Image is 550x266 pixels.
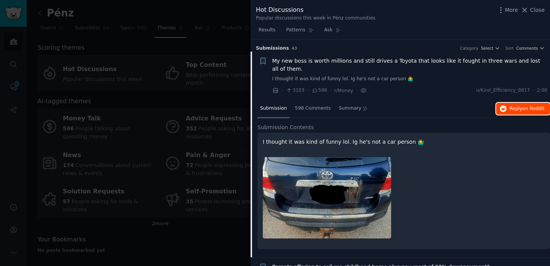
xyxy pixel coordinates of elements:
[496,103,550,115] button: Replyon Reddit
[516,45,545,51] button: Comments
[460,45,478,51] div: Category
[356,86,357,94] span: ·
[257,123,314,131] span: Submission Contents
[307,86,309,94] span: ·
[530,6,545,14] span: Close
[330,86,331,94] span: ·
[497,6,518,14] button: More
[272,57,548,73] a: My new boss is worth millions and still drives a Toyota that looks like it fought in three wars a...
[324,27,333,34] span: Ask
[260,105,287,112] span: Submission
[256,15,375,22] div: Popular discussions this week in Pénz communities
[286,87,304,94] span: 3103
[263,138,545,146] p: I thought it was kind of funny lol. Ig he's not a car person 🤷‍♂️
[256,45,289,52] span: Submission s
[476,87,530,94] span: u/Kind_Efficiency_8817
[522,106,545,111] span: on Reddit
[281,86,283,94] span: ·
[256,5,375,15] div: Hot Discussions
[505,45,514,51] div: Sort
[312,87,327,94] span: 598
[295,105,331,112] span: 598 Comments
[263,157,391,238] img: My new boss is worth millions and still drives a Toyota that looks like it fought in three wars a...
[533,87,534,94] span: ·
[510,105,545,112] span: Reply
[521,6,545,14] button: Close
[286,27,305,34] span: Patterns
[537,87,547,94] span: 2:00
[516,45,538,51] span: Comments
[256,24,278,40] a: Results
[272,76,548,83] a: I thought it was kind of funny lol. Ig he's not a car person 🤷‍♂️
[322,24,343,40] a: Ask
[481,45,493,51] span: Select
[259,27,275,34] span: Results
[481,45,500,51] button: Select
[292,46,298,50] span: 43
[334,88,353,93] span: r/Money
[505,6,518,14] span: More
[339,105,361,112] span: Summary
[283,24,316,40] a: Patterns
